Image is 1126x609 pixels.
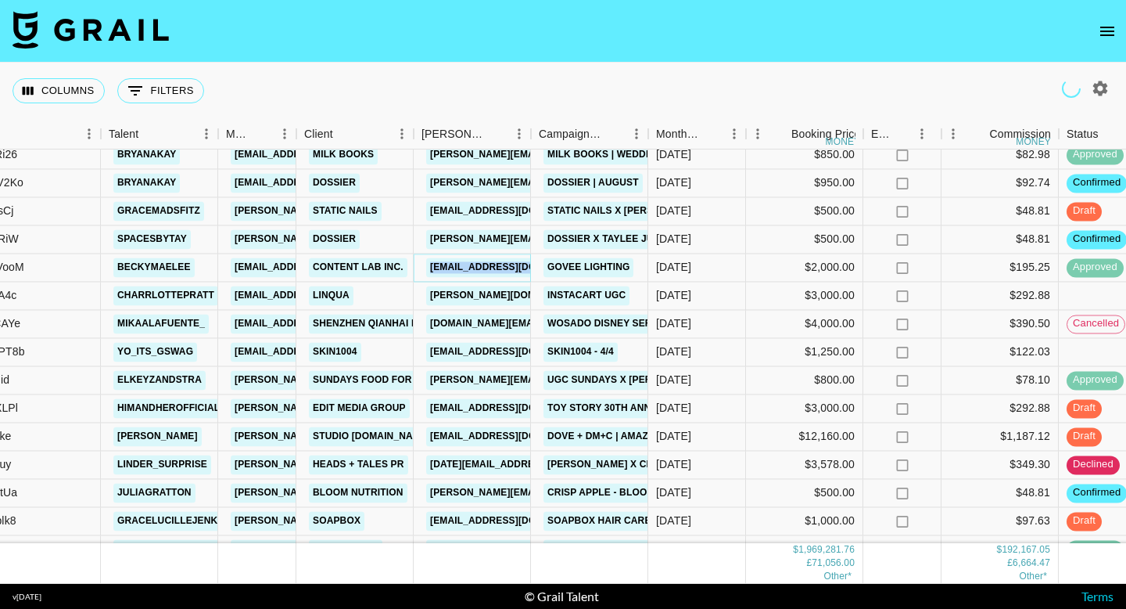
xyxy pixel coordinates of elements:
a: Dove + DM+C | Amazon Back To School [543,427,756,446]
div: $4,000.00 [746,310,863,338]
div: $390.50 [941,310,1059,338]
div: Aug '25 [656,344,691,360]
a: [PERSON_NAME][EMAIL_ADDRESS][PERSON_NAME][DOMAIN_NAME] [231,427,566,446]
button: Menu [910,122,934,146]
button: Menu [77,122,101,146]
a: Sundays Food for Dogs [309,370,446,390]
button: Sort [333,123,355,145]
div: Aug '25 [656,260,691,276]
button: Menu [390,122,414,146]
div: Campaign (Type) [531,119,648,150]
div: $ [793,543,798,557]
button: Sort [967,123,989,145]
div: $ [997,543,1002,557]
a: Static Nails x [PERSON_NAME] [543,201,708,221]
span: Refreshing talent, users, clients, campaigns... [1059,76,1083,100]
span: € 1,370.07, CA$ 2,294.19, AU$ 146.44 [1019,571,1047,582]
span: draft [1067,430,1102,445]
div: money [826,137,861,146]
div: £ [1007,557,1013,570]
div: $349.30 [941,451,1059,479]
div: [PERSON_NAME] [421,119,486,150]
button: Sort [893,123,915,145]
a: [EMAIL_ADDRESS][DOMAIN_NAME] [231,173,406,193]
span: declined [1067,458,1120,473]
a: Skin1004 - 4/4 [543,342,618,362]
button: Menu [723,122,746,146]
img: Grail Talent [13,11,169,49]
a: [PERSON_NAME][EMAIL_ADDRESS][PERSON_NAME][DOMAIN_NAME] [231,511,566,531]
a: [EMAIL_ADDRESS][DOMAIN_NAME] [426,398,601,418]
button: Menu [746,122,769,146]
button: Menu [195,122,218,146]
a: Crisp Apple - Bloom X @juliagratton [543,483,754,503]
div: $292.88 [941,395,1059,423]
div: $1,187.12 [941,423,1059,451]
div: 1,969,281.76 [798,543,855,557]
div: $800.00 [746,366,863,395]
a: Shenzhen Qianhai Magwow Technology [DOMAIN_NAME] [309,314,614,333]
div: $3,000.00 [746,282,863,310]
a: Milk Books | Wedding Album [543,145,704,164]
a: charrlottepratt [113,286,218,305]
div: Aug '25 [656,373,691,388]
a: [PERSON_NAME][EMAIL_ADDRESS][PERSON_NAME][DOMAIN_NAME] [231,201,566,221]
a: Edit Media Group [309,398,410,418]
span: € 14,071.55, CA$ 23,500.00, AU$ 1,500.00 [823,571,852,582]
a: [PERSON_NAME][EMAIL_ADDRESS][PERSON_NAME][DOMAIN_NAME] [426,145,762,164]
div: Month Due [648,119,746,150]
div: $3,000.00 [746,395,863,423]
div: $48.81 [941,479,1059,507]
a: Heads + Tales PR [309,455,408,474]
a: [PERSON_NAME] [113,427,202,446]
div: Expenses: Remove Commission? [863,119,941,150]
div: Talent [109,119,138,150]
a: [EMAIL_ADDRESS][DOMAIN_NAME] [426,342,601,362]
a: [EMAIL_ADDRESS][DOMAIN_NAME] [231,258,406,277]
a: [PERSON_NAME][EMAIL_ADDRESS][DOMAIN_NAME] [426,173,681,193]
a: [PERSON_NAME][EMAIL_ADDRESS][DOMAIN_NAME] [231,455,486,474]
a: [PERSON_NAME][EMAIL_ADDRESS][DOMAIN_NAME] [426,229,681,249]
a: yo_its_gswag [113,342,197,362]
div: Aug '25 [656,542,691,557]
a: [DATE][EMAIL_ADDRESS][DOMAIN_NAME] [426,455,633,474]
a: mikaalafuente_ [113,314,209,333]
div: v [DATE] [13,592,41,602]
div: Status [1067,119,1099,150]
a: Govee Lighting [543,258,633,277]
div: $48.81 [941,197,1059,225]
span: draft [1067,204,1102,219]
div: $950.00 [746,169,863,197]
div: Aug '25 [656,485,691,501]
div: Aug '25 [656,175,691,191]
div: © Grail Talent [525,589,599,604]
div: 71,056.00 [812,557,855,570]
div: Talent [101,119,218,150]
div: $292.88 [941,282,1059,310]
span: approved [1067,373,1124,388]
a: UGC Sundays X [PERSON_NAME] [543,370,713,390]
button: Sort [486,123,507,145]
a: juliagratton [113,483,195,503]
a: Instacart UGC [543,286,629,305]
div: $1,250.00 [746,338,863,366]
div: Manager [218,119,296,150]
button: Sort [701,123,723,145]
a: [PERSON_NAME][EMAIL_ADDRESS][PERSON_NAME][DOMAIN_NAME] [231,370,566,390]
div: Aug '25 [656,316,691,332]
div: Aug '25 [656,429,691,445]
span: approved [1067,261,1124,276]
div: $500.00 [746,197,863,225]
div: Client [304,119,333,150]
div: $195.25 [941,254,1059,282]
a: Bloom Nutrition [309,483,407,503]
div: Aug '25 [656,147,691,163]
a: [EMAIL_ADDRESS][DOMAIN_NAME] [231,342,406,362]
div: Aug '25 [656,401,691,416]
div: money [1016,137,1051,146]
a: Content Lab Inc. [309,258,407,277]
button: Menu [507,122,531,146]
button: Show filters [117,78,204,103]
div: $97.63 [941,507,1059,535]
div: Aug '25 [656,204,691,219]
